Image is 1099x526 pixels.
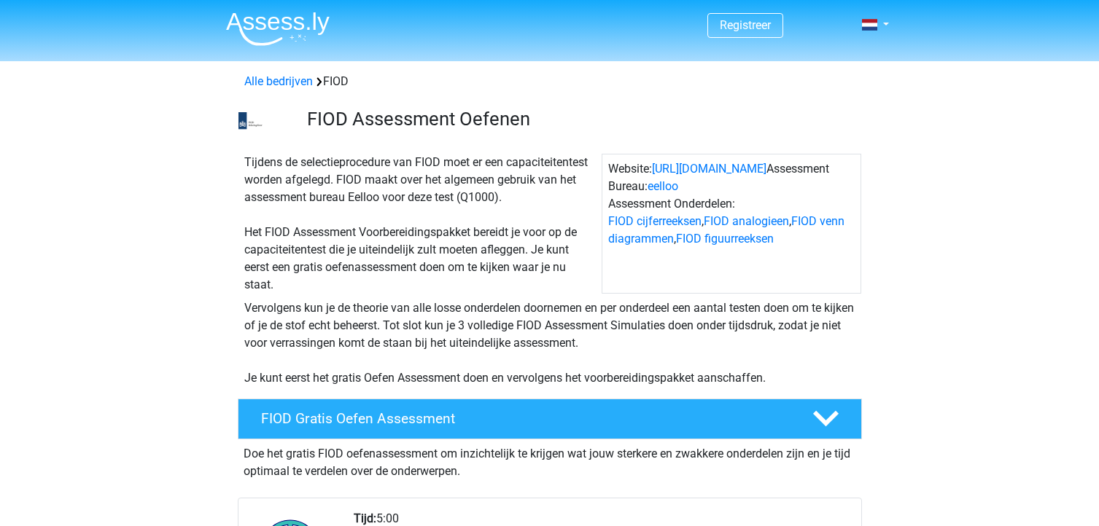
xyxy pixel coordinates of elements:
a: Alle bedrijven [244,74,313,88]
a: Registreer [720,18,771,32]
a: FIOD venn diagrammen [608,214,844,246]
h3: FIOD Assessment Oefenen [307,108,850,130]
a: eelloo [648,179,678,193]
img: Assessly [226,12,330,46]
div: Doe het gratis FIOD oefenassessment om inzichtelijk te krijgen wat jouw sterkere en zwakkere onde... [238,439,862,480]
a: [URL][DOMAIN_NAME] [652,162,766,176]
div: FIOD [238,73,861,90]
div: Tijdens de selectieprocedure van FIOD moet er een capaciteitentest worden afgelegd. FIOD maakt ov... [238,154,602,294]
a: FIOD analogieen [704,214,789,228]
b: Tijd: [354,511,376,525]
a: FIOD cijferreeksen [608,214,702,228]
div: Website: Assessment Bureau: Assessment Onderdelen: , , , [602,154,861,294]
div: Vervolgens kun je de theorie van alle losse onderdelen doornemen en per onderdeel een aantal test... [238,299,861,387]
a: FIOD figuurreeksen [676,232,774,246]
a: FIOD Gratis Oefen Assessment [232,399,868,439]
h4: FIOD Gratis Oefen Assessment [261,410,789,427]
